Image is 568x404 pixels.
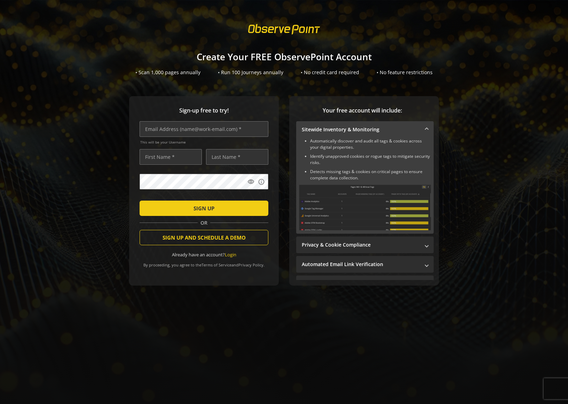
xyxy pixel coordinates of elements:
mat-expansion-panel-header: Performance Monitoring with Web Vitals [296,275,434,292]
div: Already have an account? [140,251,268,258]
span: Sign-up free to try! [140,107,268,115]
img: Sitewide Inventory & Monitoring [299,185,431,230]
span: Your free account will include: [296,107,428,115]
mat-panel-title: Automated Email Link Verification [302,261,420,268]
li: Automatically discover and audit all tags & cookies across your digital properties. [310,138,431,150]
button: SIGN UP AND SCHEDULE A DEMO [140,230,268,245]
mat-panel-title: Sitewide Inventory & Monitoring [302,126,420,133]
mat-expansion-panel-header: Privacy & Cookie Compliance [296,236,434,253]
a: Privacy Policy [238,262,263,267]
div: By proceeding, you agree to the and . [140,258,268,267]
span: This will be your Username [140,140,268,145]
a: Terms of Service [202,262,231,267]
div: Sitewide Inventory & Monitoring [296,138,434,234]
mat-panel-title: Privacy & Cookie Compliance [302,241,420,248]
li: Identify unapproved cookies or rogue tags to mitigate security risks. [310,153,431,166]
div: • No credit card required [301,69,359,76]
mat-expansion-panel-header: Sitewide Inventory & Monitoring [296,121,434,138]
input: Last Name * [206,149,268,165]
input: First Name * [140,149,202,165]
li: Detects missing tags & cookies on critical pages to ensure complete data collection. [310,169,431,181]
div: • Run 100 Journeys annually [218,69,283,76]
button: SIGN UP [140,201,268,216]
mat-icon: info [258,178,265,185]
span: SIGN UP [194,202,214,215]
div: • Scan 1,000 pages annually [135,69,200,76]
span: OR [198,219,210,226]
mat-expansion-panel-header: Automated Email Link Verification [296,256,434,273]
a: Login [225,251,236,258]
mat-icon: visibility [247,178,254,185]
span: SIGN UP AND SCHEDULE A DEMO [163,231,246,244]
input: Email Address (name@work-email.com) * [140,121,268,137]
div: • No feature restrictions [377,69,433,76]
